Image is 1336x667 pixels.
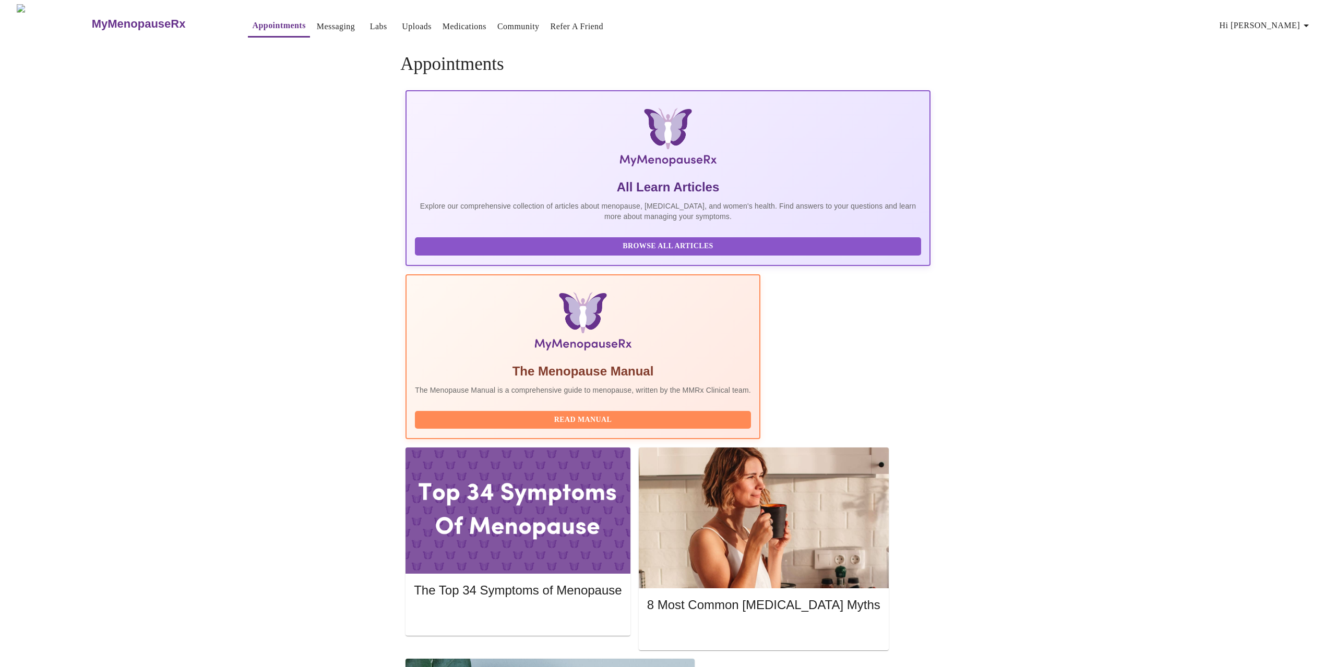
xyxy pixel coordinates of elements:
span: Browse All Articles [425,240,911,253]
a: Uploads [402,19,432,34]
a: Community [497,19,540,34]
h5: The Menopause Manual [415,363,751,380]
h3: MyMenopauseRx [92,17,186,31]
button: Appointments [248,15,309,38]
button: Labs [362,16,395,37]
a: Labs [370,19,387,34]
button: Medications [438,16,491,37]
button: Browse All Articles [415,237,921,256]
img: Menopause Manual [468,292,697,355]
a: MyMenopauseRx [90,6,227,42]
button: Uploads [398,16,436,37]
h5: The Top 34 Symptoms of Menopause [414,582,622,599]
a: Messaging [317,19,355,34]
span: Read Manual [425,414,741,427]
img: MyMenopauseRx Logo [494,108,842,171]
button: Community [493,16,544,37]
a: Read Manual [415,415,754,423]
p: The Menopause Manual is a comprehensive guide to menopause, written by the MMRx Clinical team. [415,385,751,395]
a: Read More [414,612,624,621]
span: Read More [658,625,870,638]
button: Hi [PERSON_NAME] [1215,15,1317,36]
h5: 8 Most Common [MEDICAL_DATA] Myths [647,597,880,613]
h4: Appointments [400,54,936,75]
a: Browse All Articles [415,241,924,250]
span: Read More [424,611,611,624]
img: MyMenopauseRx Logo [17,4,90,43]
h5: All Learn Articles [415,179,921,196]
a: Read More [647,626,883,635]
a: Appointments [252,18,305,33]
button: Refer a Friend [546,16,608,37]
button: Read Manual [415,411,751,429]
p: Explore our comprehensive collection of articles about menopause, [MEDICAL_DATA], and women's hea... [415,201,921,222]
button: Read More [647,623,880,641]
button: Read More [414,609,622,627]
span: Hi [PERSON_NAME] [1220,18,1313,33]
a: Refer a Friend [551,19,604,34]
button: Messaging [313,16,359,37]
a: Medications [443,19,486,34]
